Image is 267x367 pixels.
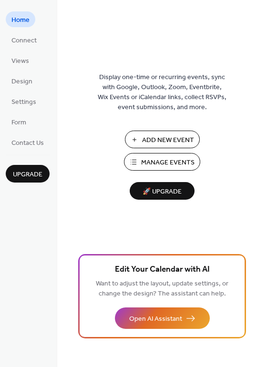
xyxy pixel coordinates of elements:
[130,182,195,200] button: 🚀 Upgrade
[6,11,35,27] a: Home
[11,97,36,107] span: Settings
[135,185,189,198] span: 🚀 Upgrade
[6,73,38,89] a: Design
[96,277,228,300] span: Want to adjust the layout, update settings, or change the design? The assistant can help.
[115,307,210,329] button: Open AI Assistant
[11,36,37,46] span: Connect
[6,165,50,183] button: Upgrade
[11,15,30,25] span: Home
[125,131,200,148] button: Add New Event
[11,77,32,87] span: Design
[11,138,44,148] span: Contact Us
[6,32,42,48] a: Connect
[11,118,26,128] span: Form
[6,114,32,130] a: Form
[142,135,194,145] span: Add New Event
[129,314,182,324] span: Open AI Assistant
[124,153,200,171] button: Manage Events
[141,158,195,168] span: Manage Events
[6,134,50,150] a: Contact Us
[6,52,35,68] a: Views
[115,263,210,276] span: Edit Your Calendar with AI
[6,93,42,109] a: Settings
[13,170,42,180] span: Upgrade
[98,72,226,112] span: Display one-time or recurring events, sync with Google, Outlook, Zoom, Eventbrite, Wix Events or ...
[11,56,29,66] span: Views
